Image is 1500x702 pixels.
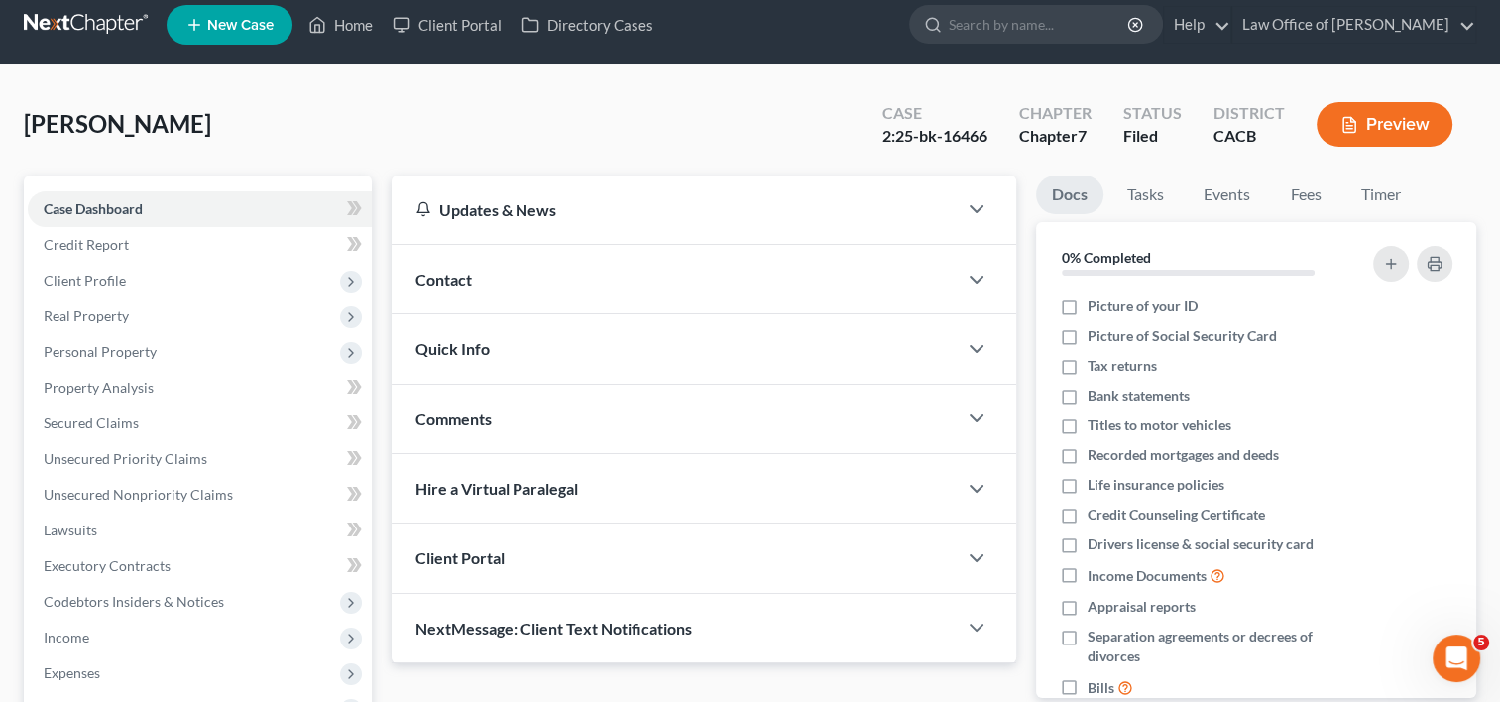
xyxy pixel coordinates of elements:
[1473,635,1489,650] span: 5
[415,479,578,498] span: Hire a Virtual Paralegal
[298,7,383,43] a: Home
[207,18,274,33] span: New Case
[44,200,143,217] span: Case Dashboard
[415,619,692,638] span: NextMessage: Client Text Notifications
[1123,125,1182,148] div: Filed
[415,270,472,289] span: Contact
[1317,102,1452,147] button: Preview
[1213,102,1285,125] div: District
[1123,102,1182,125] div: Status
[44,343,157,360] span: Personal Property
[44,593,224,610] span: Codebtors Insiders & Notices
[28,513,372,548] a: Lawsuits
[28,191,372,227] a: Case Dashboard
[44,307,129,324] span: Real Property
[44,522,97,538] span: Lawsuits
[44,272,126,289] span: Client Profile
[1036,175,1103,214] a: Docs
[415,199,933,220] div: Updates & News
[1078,126,1087,145] span: 7
[1019,102,1092,125] div: Chapter
[1345,175,1417,214] a: Timer
[415,409,492,428] span: Comments
[1274,175,1337,214] a: Fees
[1433,635,1480,682] iframe: Intercom live chat
[1088,566,1207,586] span: Income Documents
[1019,125,1092,148] div: Chapter
[44,629,89,645] span: Income
[28,370,372,406] a: Property Analysis
[44,379,154,396] span: Property Analysis
[415,339,490,358] span: Quick Info
[1088,386,1190,406] span: Bank statements
[1088,356,1157,376] span: Tax returns
[44,664,100,681] span: Expenses
[1088,534,1314,554] span: Drivers license & social security card
[28,227,372,263] a: Credit Report
[1088,627,1349,666] span: Separation agreements or decrees of divorces
[44,236,129,253] span: Credit Report
[28,548,372,584] a: Executory Contracts
[1088,415,1231,435] span: Titles to motor vehicles
[383,7,512,43] a: Client Portal
[415,548,505,567] span: Client Portal
[882,102,987,125] div: Case
[44,486,233,503] span: Unsecured Nonpriority Claims
[1188,175,1266,214] a: Events
[1213,125,1285,148] div: CACB
[44,557,171,574] span: Executory Contracts
[882,125,987,148] div: 2:25-bk-16466
[1088,678,1114,698] span: Bills
[44,414,139,431] span: Secured Claims
[44,450,207,467] span: Unsecured Priority Claims
[28,477,372,513] a: Unsecured Nonpriority Claims
[1088,597,1196,617] span: Appraisal reports
[24,109,211,138] span: [PERSON_NAME]
[949,6,1130,43] input: Search by name...
[1164,7,1230,43] a: Help
[1111,175,1180,214] a: Tasks
[28,441,372,477] a: Unsecured Priority Claims
[1088,296,1198,316] span: Picture of your ID
[512,7,663,43] a: Directory Cases
[1088,505,1265,525] span: Credit Counseling Certificate
[28,406,372,441] a: Secured Claims
[1088,445,1279,465] span: Recorded mortgages and deeds
[1088,475,1224,495] span: Life insurance policies
[1062,249,1151,266] strong: 0% Completed
[1232,7,1475,43] a: Law Office of [PERSON_NAME]
[1088,326,1277,346] span: Picture of Social Security Card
